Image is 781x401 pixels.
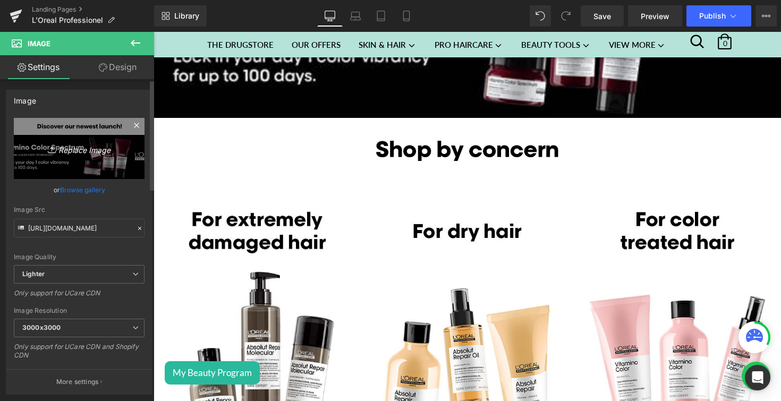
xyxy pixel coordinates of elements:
i: Replace Image [37,142,122,155]
a: Mobile [394,5,419,27]
input: Link [14,219,145,237]
button: More settings [6,369,152,394]
span: Publish [699,12,726,20]
div: or [14,184,145,195]
a: Design [79,55,156,79]
div: Only support for UCare CDN and Shopify CDN [14,343,145,366]
div: Image Resolution [14,307,145,314]
span: Preview [641,11,669,22]
a: Preview [628,5,682,27]
a: Desktop [317,5,343,27]
a: 0 [561,1,582,11]
b: 3000x3000 [22,323,61,331]
div: Image Src [14,206,145,214]
button: Undo [530,5,551,27]
span: L'Oreal Professionel [32,16,103,24]
a: Tablet [368,5,394,27]
b: Lighter [22,270,45,278]
a: Browse gallery [60,181,105,199]
a: Laptop [343,5,368,27]
p: More settings [56,377,99,387]
div: Only support for UCare CDN [14,289,145,304]
div: Image Quality [14,253,145,261]
button: Redo [555,5,576,27]
span: Save [593,11,611,22]
button: More [755,5,777,27]
div: Image [14,90,36,105]
span: Library [174,11,199,21]
a: New Library [154,5,207,27]
div: Open Intercom Messenger [745,365,770,390]
span: 0 [561,8,582,15]
span: Image [28,39,50,48]
button: My Beauty Program [11,329,106,353]
button: Publish [686,5,751,27]
a: Landing Pages [32,5,154,14]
